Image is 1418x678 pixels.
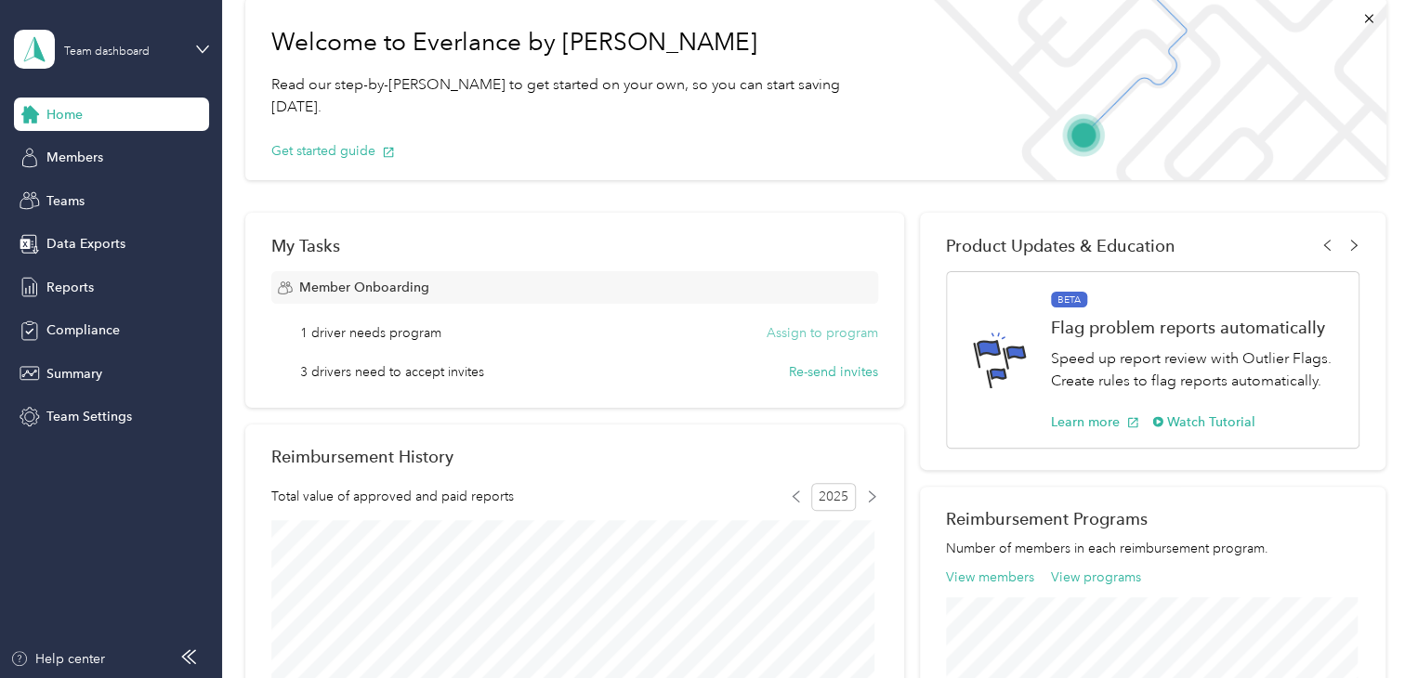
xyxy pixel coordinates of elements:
span: 1 driver needs program [300,323,441,343]
span: Data Exports [46,234,125,254]
p: Read our step-by-[PERSON_NAME] to get started on your own, so you can start saving [DATE]. [271,73,888,119]
span: 2025 [811,483,856,511]
span: Teams [46,191,85,211]
span: 3 drivers need to accept invites [300,362,484,382]
h1: Welcome to Everlance by [PERSON_NAME] [271,28,888,58]
span: Summary [46,364,102,384]
span: Reports [46,278,94,297]
span: Member Onboarding [299,278,429,297]
span: Members [46,148,103,167]
p: Number of members in each reimbursement program. [946,539,1359,558]
p: Speed up report review with Outlier Flags. Create rules to flag reports automatically. [1051,347,1339,393]
button: Learn more [1051,412,1139,432]
button: Re-send invites [789,362,878,382]
span: Compliance [46,320,120,340]
div: Team dashboard [64,46,150,58]
span: BETA [1051,292,1087,308]
button: Watch Tutorial [1152,412,1255,432]
span: Home [46,105,83,124]
div: My Tasks [271,236,878,255]
h2: Reimbursement History [271,447,453,466]
span: Product Updates & Education [946,236,1175,255]
button: Get started guide [271,141,395,161]
span: Total value of approved and paid reports [271,487,514,506]
span: Team Settings [46,407,132,426]
button: Help center [10,649,105,669]
h2: Reimbursement Programs [946,509,1359,528]
button: Assign to program [767,323,878,343]
h1: Flag problem reports automatically [1051,318,1339,337]
button: View programs [1051,567,1141,587]
button: View members [946,567,1034,587]
iframe: Everlance-gr Chat Button Frame [1314,574,1418,678]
